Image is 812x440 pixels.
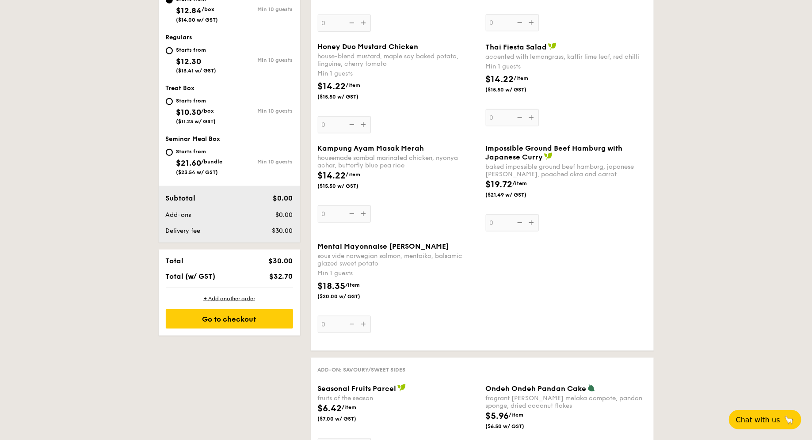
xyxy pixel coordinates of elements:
img: icon-vegan.f8ff3823.svg [397,384,406,392]
span: ($15.50 w/ GST) [318,182,378,190]
button: Chat with us🦙 [729,410,801,429]
img: icon-vegan.f8ff3823.svg [544,152,553,160]
span: /box [202,108,214,114]
span: Impossible Ground Beef Hamburg with Japanese Curry [486,144,623,161]
span: Ondeh Ondeh Pandan Cake [486,384,587,393]
div: Min 10 guests [229,6,293,12]
span: /item [346,171,361,178]
div: Starts from [176,97,216,104]
span: /item [509,412,524,418]
input: Starts from$21.60/bundle($23.54 w/ GST)Min 10 guests [166,149,173,156]
div: Starts from [176,46,217,53]
span: $30.00 [268,257,293,265]
span: /item [342,404,357,410]
div: Starts from [176,148,223,155]
span: Treat Box [166,84,195,92]
div: accented with lemongrass, kaffir lime leaf, red chilli [486,53,647,61]
span: ($15.50 w/ GST) [318,93,378,100]
div: house-blend mustard, maple soy baked potato, linguine, cherry tomato [318,53,479,68]
span: Total (w/ GST) [166,272,216,281]
input: Starts from$12.30($13.41 w/ GST)Min 10 guests [166,47,173,54]
input: Starts from$10.30/box($11.23 w/ GST)Min 10 guests [166,98,173,105]
div: fragrant [PERSON_NAME] melaka compote, pandan sponge, dried coconut flakes [486,394,647,410]
span: $6.42 [318,403,342,414]
span: Subtotal [166,194,196,202]
img: icon-vegetarian.fe4039eb.svg [587,384,595,392]
span: $14.22 [318,171,346,181]
span: ($13.41 w/ GST) [176,68,217,74]
span: Kampung Ayam Masak Merah [318,144,424,152]
span: ($7.00 w/ GST) [318,415,378,422]
span: $0.00 [273,194,293,202]
span: 🦙 [784,415,794,425]
div: Min 10 guests [229,159,293,165]
span: ($11.23 w/ GST) [176,118,216,125]
span: /item [346,82,361,88]
span: Add-on: Savoury/Sweet Sides [318,367,406,373]
span: Regulars [166,34,193,41]
div: Min 10 guests [229,108,293,114]
span: ($15.50 w/ GST) [486,86,546,93]
span: Chat with us [736,416,780,424]
span: ($14.00 w/ GST) [176,17,218,23]
div: + Add another order [166,295,293,302]
span: /item [513,180,527,186]
div: Min 1 guests [486,62,647,71]
span: $14.22 [318,81,346,92]
span: $30.00 [272,227,293,235]
span: $5.96 [486,411,509,421]
div: Min 1 guests [318,269,479,278]
img: icon-vegan.f8ff3823.svg [548,42,557,50]
span: Seminar Meal Box [166,135,221,143]
span: $14.22 [486,74,514,85]
span: Add-ons [166,211,191,219]
div: fruits of the season [318,394,479,402]
span: Mentai Mayonnaise [PERSON_NAME] [318,242,450,250]
span: /bundle [202,159,223,165]
div: Go to checkout [166,309,293,329]
span: $12.84 [176,6,202,15]
span: $12.30 [176,57,202,66]
span: /item [346,282,360,288]
span: $19.72 [486,179,513,190]
span: $10.30 [176,107,202,117]
span: Seasonal Fruits Parcel [318,384,396,393]
span: $32.70 [269,272,293,281]
span: ($20.00 w/ GST) [318,293,378,300]
div: baked impossible ground beef hamburg, japanese [PERSON_NAME], poached okra and carrot [486,163,647,178]
div: sous vide norwegian salmon, mentaiko, balsamic glazed sweet potato [318,252,479,267]
span: /box [202,6,215,12]
span: /item [514,75,529,81]
span: $21.60 [176,158,202,168]
div: housemade sambal marinated chicken, nyonya achar, butterfly blue pea rice [318,154,479,169]
span: Honey Duo Mustard Chicken [318,42,419,51]
div: Min 10 guests [229,57,293,63]
span: ($23.54 w/ GST) [176,169,218,175]
div: Min 1 guests [318,69,479,78]
span: ($6.50 w/ GST) [486,423,546,430]
span: $0.00 [275,211,293,219]
span: Thai Fiesta Salad [486,43,547,51]
span: $18.35 [318,281,346,292]
span: ($21.49 w/ GST) [486,191,546,198]
span: Total [166,257,184,265]
span: Delivery fee [166,227,201,235]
